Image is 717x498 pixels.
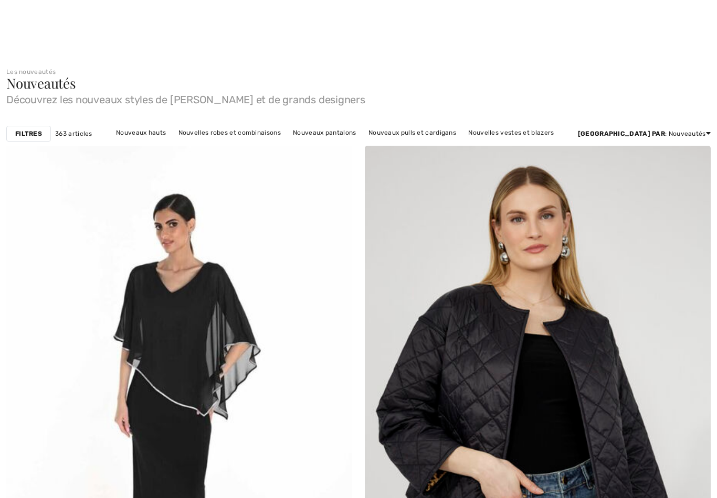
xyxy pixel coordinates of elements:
[6,68,56,75] a: Les nouveautés
[111,126,171,139] a: Nouveaux hauts
[6,74,76,92] span: Nouveautés
[578,129,711,138] div: : Nouveautés
[309,139,422,153] a: Nouveaux vêtements d'extérieur
[15,129,42,138] strong: Filtres
[463,126,559,139] a: Nouvelles vestes et blazers
[363,126,461,139] a: Nouveaux pulls et cardigans
[173,126,286,139] a: Nouvelles robes et combinaisons
[288,126,361,139] a: Nouveaux pantalons
[6,90,711,105] span: Découvrez les nouveaux styles de [PERSON_NAME] et de grands designers
[248,139,308,153] a: Nouvelles jupes
[578,130,665,137] strong: [GEOGRAPHIC_DATA] par
[55,129,92,138] span: 363 articles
